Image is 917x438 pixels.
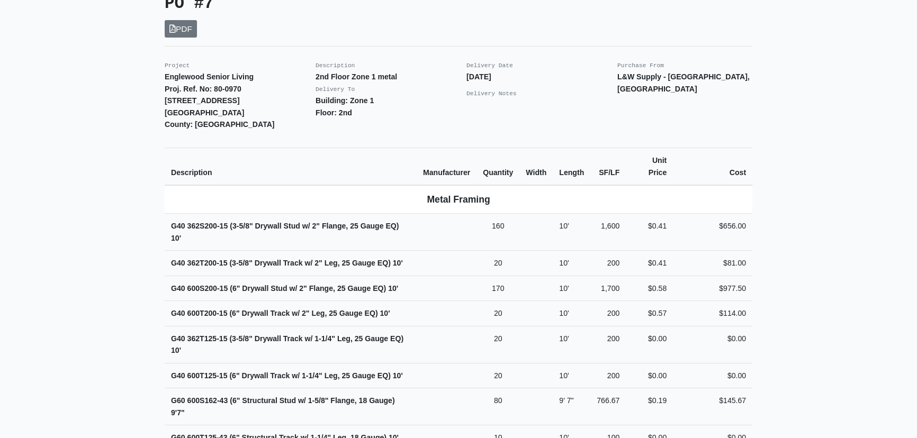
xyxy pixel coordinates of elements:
strong: Building: Zone 1 [316,96,374,105]
th: Cost [673,148,752,185]
small: Purchase From [617,62,664,69]
td: 200 [590,326,626,363]
td: 20 [477,326,519,363]
td: $0.41 [626,251,673,276]
span: 10' [388,284,398,293]
td: $0.00 [626,363,673,388]
td: 766.67 [590,388,626,425]
td: 200 [590,251,626,276]
td: $81.00 [673,251,752,276]
td: 80 [477,388,519,425]
p: L&W Supply - [GEOGRAPHIC_DATA], [GEOGRAPHIC_DATA] [617,71,752,95]
strong: [GEOGRAPHIC_DATA] [165,108,244,117]
strong: G40 362T200-15 (3-5/8" Drywall Track w/ 2" Leg, 25 Gauge EQ) [171,259,403,267]
strong: G40 600T125-15 (6" Drywall Track w/ 1-1/4" Leg, 25 Gauge EQ) [171,371,403,380]
th: Unit Price [626,148,673,185]
td: $114.00 [673,301,752,326]
td: $0.57 [626,301,673,326]
th: Description [165,148,417,185]
span: 7" [567,396,574,405]
td: 200 [590,301,626,326]
strong: G60 600S162-43 (6" Structural Stud w/ 1-5/8" Flange, 18 Gauge) [171,396,395,417]
span: 10' [393,371,403,380]
td: $977.50 [673,276,752,301]
th: Manufacturer [417,148,477,185]
small: Description [316,62,355,69]
th: SF/LF [590,148,626,185]
small: Delivery Date [466,62,513,69]
a: PDF [165,20,197,38]
strong: 2nd Floor Zone 1 metal [316,72,397,81]
span: 10' [171,346,181,354]
small: Delivery Notes [466,90,517,97]
td: $145.67 [673,388,752,425]
td: $0.00 [673,363,752,388]
strong: G40 362T125-15 (3-5/8" Drywall Track w/ 1-1/4" Leg, 25 Gauge EQ) [171,334,403,355]
strong: [DATE] [466,72,491,81]
td: 20 [477,251,519,276]
span: 10' [171,234,181,242]
td: $0.00 [673,326,752,363]
td: $656.00 [673,214,752,251]
strong: [STREET_ADDRESS] [165,96,240,105]
span: 10' [559,284,569,293]
td: 170 [477,276,519,301]
strong: G40 600S200-15 (6" Drywall Stud w/ 2" Flange, 25 Gauge EQ) [171,284,398,293]
td: 1,600 [590,214,626,251]
span: 9' [171,408,177,417]
b: Metal Framing [427,194,490,205]
th: Quantity [477,148,519,185]
span: 10' [559,334,569,343]
strong: Englewood Senior Living [165,72,254,81]
span: 10' [559,371,569,380]
span: 10' [559,309,569,317]
span: 10' [559,259,569,267]
td: 20 [477,363,519,388]
strong: Floor: 2nd [316,108,352,117]
small: Project [165,62,190,69]
span: 10' [559,222,569,230]
th: Width [519,148,553,185]
td: 200 [590,363,626,388]
span: 9' [559,396,565,405]
strong: G40 600T200-15 (6" Drywall Track w/ 2" Leg, 25 Gauge EQ) [171,309,390,317]
td: $0.41 [626,214,673,251]
span: 10' [393,259,403,267]
th: Length [553,148,590,185]
strong: County: [GEOGRAPHIC_DATA] [165,120,275,129]
td: 1,700 [590,276,626,301]
td: $0.19 [626,388,673,425]
strong: G40 362S200-15 (3-5/8" Drywall Stud w/ 2" Flange, 25 Gauge EQ) [171,222,399,242]
span: 7" [177,408,185,417]
td: $0.00 [626,326,673,363]
td: 160 [477,214,519,251]
strong: Proj. Ref. No: 80-0970 [165,85,241,93]
small: Delivery To [316,86,355,93]
td: 20 [477,301,519,326]
span: 10' [380,309,390,317]
td: $0.58 [626,276,673,301]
